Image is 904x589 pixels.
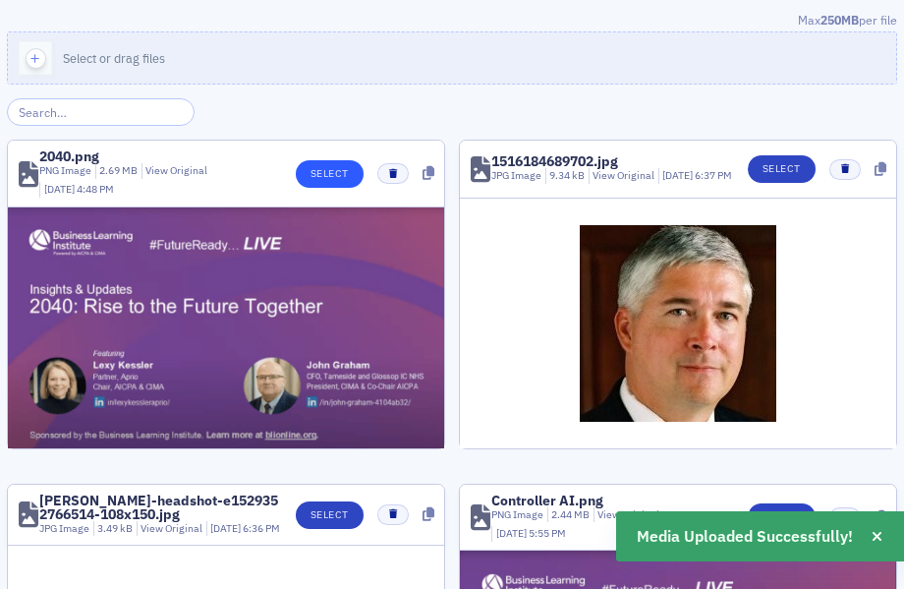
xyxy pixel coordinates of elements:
[39,149,99,163] div: 2040.png
[77,182,114,196] span: 4:48 PM
[95,163,139,179] div: 2.69 MB
[7,31,897,85] button: Select or drag files
[491,494,603,507] div: Controller AI.png
[637,525,853,549] span: Media Uploaded Successfully!
[93,521,134,537] div: 3.49 kB
[593,168,654,182] a: View Original
[748,155,816,183] button: Select
[141,521,202,535] a: View Original
[662,168,695,182] span: [DATE]
[695,168,732,182] span: 6:37 PM
[597,507,659,521] a: View Original
[39,163,91,179] div: PNG Image
[39,494,282,521] div: [PERSON_NAME]-headshot-e1529352766514-108x150.jpg
[296,501,364,529] button: Select
[545,168,586,184] div: 9.34 kB
[145,163,207,177] a: View Original
[491,154,618,168] div: 1516184689702.jpg
[7,11,897,32] div: Max per file
[44,182,77,196] span: [DATE]
[210,521,243,535] span: [DATE]
[529,526,566,540] span: 5:55 PM
[820,12,859,28] span: 250MB
[491,168,541,184] div: JPG Image
[491,507,543,523] div: PNG Image
[547,507,591,523] div: 2.44 MB
[39,521,89,537] div: JPG Image
[296,160,364,188] button: Select
[748,503,816,531] button: Select
[496,526,529,540] span: [DATE]
[63,50,165,66] span: Select or drag files
[243,521,280,535] span: 6:36 PM
[7,98,195,126] input: Search…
